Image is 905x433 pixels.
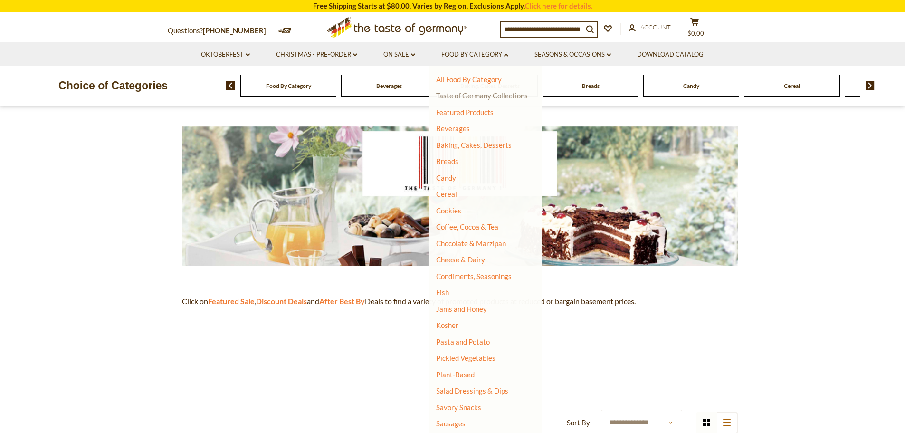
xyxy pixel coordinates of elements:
[436,370,475,379] a: Plant-Based
[266,82,311,89] a: Food By Category
[256,297,307,306] a: Discount Deals
[436,239,506,248] a: Chocolate & Marzipan
[201,49,250,60] a: Oktoberfest
[383,49,415,60] a: On Sale
[436,206,461,215] a: Cookies
[436,124,470,133] a: Beverages
[784,82,800,89] a: Cereal
[436,141,512,149] a: Baking, Cakes, Desserts
[640,23,671,31] span: Account
[687,29,704,37] span: $0.00
[582,82,600,89] a: Breads
[436,386,508,395] a: Salad Dressings & Dips
[436,255,485,264] a: Cheese & Dairy
[203,26,266,35] a: [PHONE_NUMBER]
[436,157,458,165] a: Breads
[376,82,402,89] a: Beverages
[319,297,365,306] a: After Best By
[436,419,466,428] a: Sausages
[436,108,494,116] a: Featured Products
[866,81,875,90] img: next arrow
[525,1,592,10] a: Click here for details.
[226,81,235,90] img: previous arrow
[436,75,502,84] a: All Food By Category
[436,190,457,198] a: Cereal
[637,49,704,60] a: Download Catalog
[436,403,481,412] a: Savory Snacks
[436,305,487,313] a: Jams and Honey
[436,173,456,182] a: Candy
[681,17,709,41] button: $0.00
[208,297,255,306] a: Featured Sale
[683,82,699,89] a: Candy
[276,49,357,60] a: Christmas - PRE-ORDER
[436,272,512,280] a: Condiments, Seasonings
[182,126,738,266] img: the-taste-of-germany-barcode-3.jpg
[567,417,592,429] label: Sort By:
[436,288,449,297] a: Fish
[436,354,495,362] a: Pickled Vegetables
[182,297,636,306] span: Click on , and Deals to find a variety of promoted products at reduced or bargain basement prices.
[436,321,458,329] a: Kosher
[629,22,671,33] a: Account
[436,222,498,231] a: Coffee, Cocoa & Tea
[436,91,528,100] a: Taste of Germany Collections
[168,25,273,37] p: Questions?
[441,49,508,60] a: Food By Category
[436,337,490,346] a: Pasta and Potato
[534,49,611,60] a: Seasons & Occasions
